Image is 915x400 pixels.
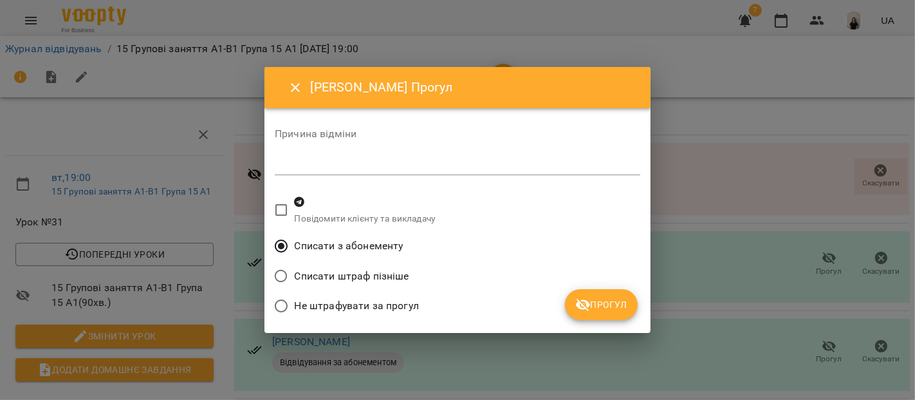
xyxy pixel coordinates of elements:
span: Прогул [575,297,627,312]
span: Списати штраф пізніше [295,269,409,284]
label: Причина відміни [275,129,640,139]
span: Списати з абонементу [295,238,403,254]
button: Close [280,72,311,103]
h6: [PERSON_NAME] Прогул [311,77,635,97]
p: Повідомити клієнту та викладачу [295,213,436,225]
button: Прогул [565,289,638,320]
span: Не штрафувати за прогул [295,298,419,314]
